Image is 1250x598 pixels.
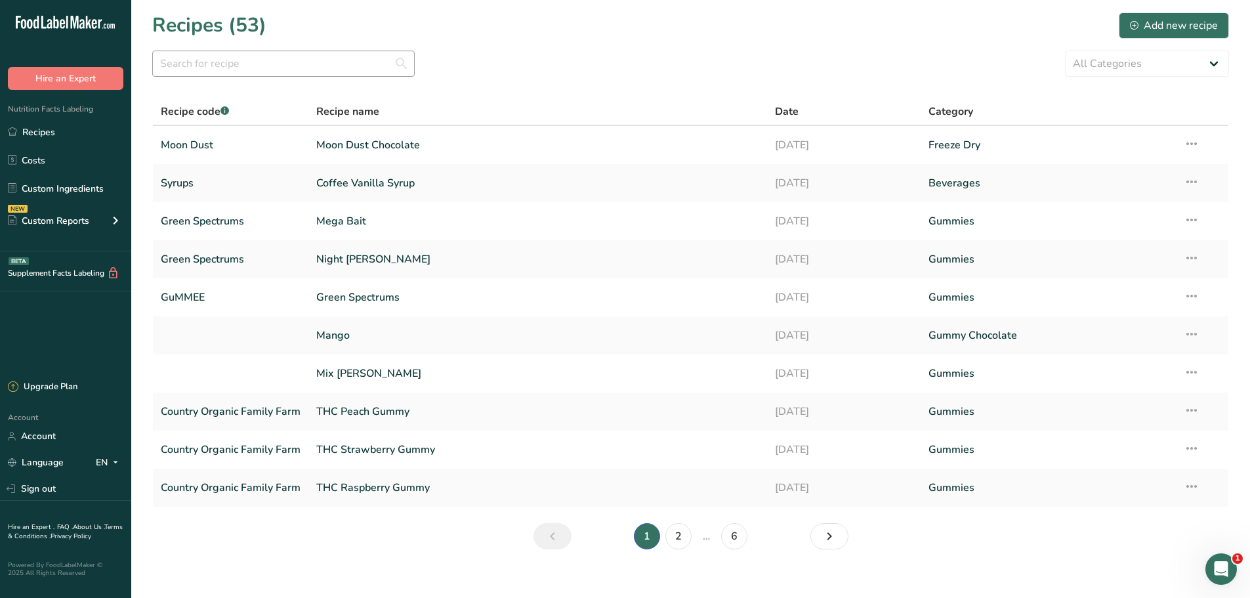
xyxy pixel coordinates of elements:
div: Add new recipe [1130,18,1218,33]
span: 1 [1232,553,1243,564]
a: [DATE] [775,322,913,349]
a: Night [PERSON_NAME] [316,246,759,273]
a: THC Peach Gummy [316,398,759,425]
span: Date [775,104,799,119]
span: Recipe name [316,104,379,119]
a: Gummies [928,398,1168,425]
a: Country Organic Family Farm [161,398,301,425]
a: Gummy Chocolate [928,322,1168,349]
a: Gummies [928,474,1168,502]
a: [DATE] [775,207,913,235]
a: Country Organic Family Farm [161,436,301,463]
a: [DATE] [775,360,913,387]
a: Gummies [928,436,1168,463]
a: [DATE] [775,436,913,463]
a: Gummies [928,360,1168,387]
a: Language [8,451,64,474]
a: [DATE] [775,169,913,197]
a: Moon Dust Chocolate [316,131,759,159]
a: Beverages [928,169,1168,197]
div: EN [96,455,123,471]
a: [DATE] [775,246,913,273]
a: Moon Dust [161,131,301,159]
a: Previous page [533,523,572,549]
a: Gummies [928,246,1168,273]
a: Freeze Dry [928,131,1168,159]
a: Page 2. [665,523,692,549]
a: Green Spectrums [161,246,301,273]
a: Green Spectrums [316,284,759,311]
a: [DATE] [775,131,913,159]
div: BETA [9,257,29,265]
a: Gummies [928,284,1168,311]
a: Syrups [161,169,301,197]
a: Hire an Expert . [8,523,54,532]
a: [DATE] [775,398,913,425]
a: THC Strawberry Gummy [316,436,759,463]
button: Hire an Expert [8,67,123,90]
a: THC Raspberry Gummy [316,474,759,502]
div: Powered By FoodLabelMaker © 2025 All Rights Reserved [8,561,123,577]
a: About Us . [73,523,104,532]
a: Mango [316,322,759,349]
a: Mega Bait [316,207,759,235]
div: Custom Reports [8,214,89,228]
button: Add new recipe [1119,12,1229,39]
a: Privacy Policy [51,532,91,541]
a: Coffee Vanilla Syrup [316,169,759,197]
a: FAQ . [57,523,73,532]
a: Next page [810,523,848,549]
a: [DATE] [775,474,913,502]
div: NEW [8,205,28,213]
a: Mix [PERSON_NAME] [316,360,759,387]
span: Category [928,104,973,119]
a: Gummies [928,207,1168,235]
a: Country Organic Family Farm [161,474,301,502]
a: Terms & Conditions . [8,523,123,541]
a: GuMMEE [161,284,301,311]
h1: Recipes (53) [152,11,266,40]
a: Page 6. [721,523,747,549]
input: Search for recipe [152,51,415,77]
a: [DATE] [775,284,913,311]
div: Upgrade Plan [8,381,77,394]
iframe: Intercom live chat [1205,553,1237,585]
a: Green Spectrums [161,207,301,235]
span: Recipe code [161,104,229,119]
